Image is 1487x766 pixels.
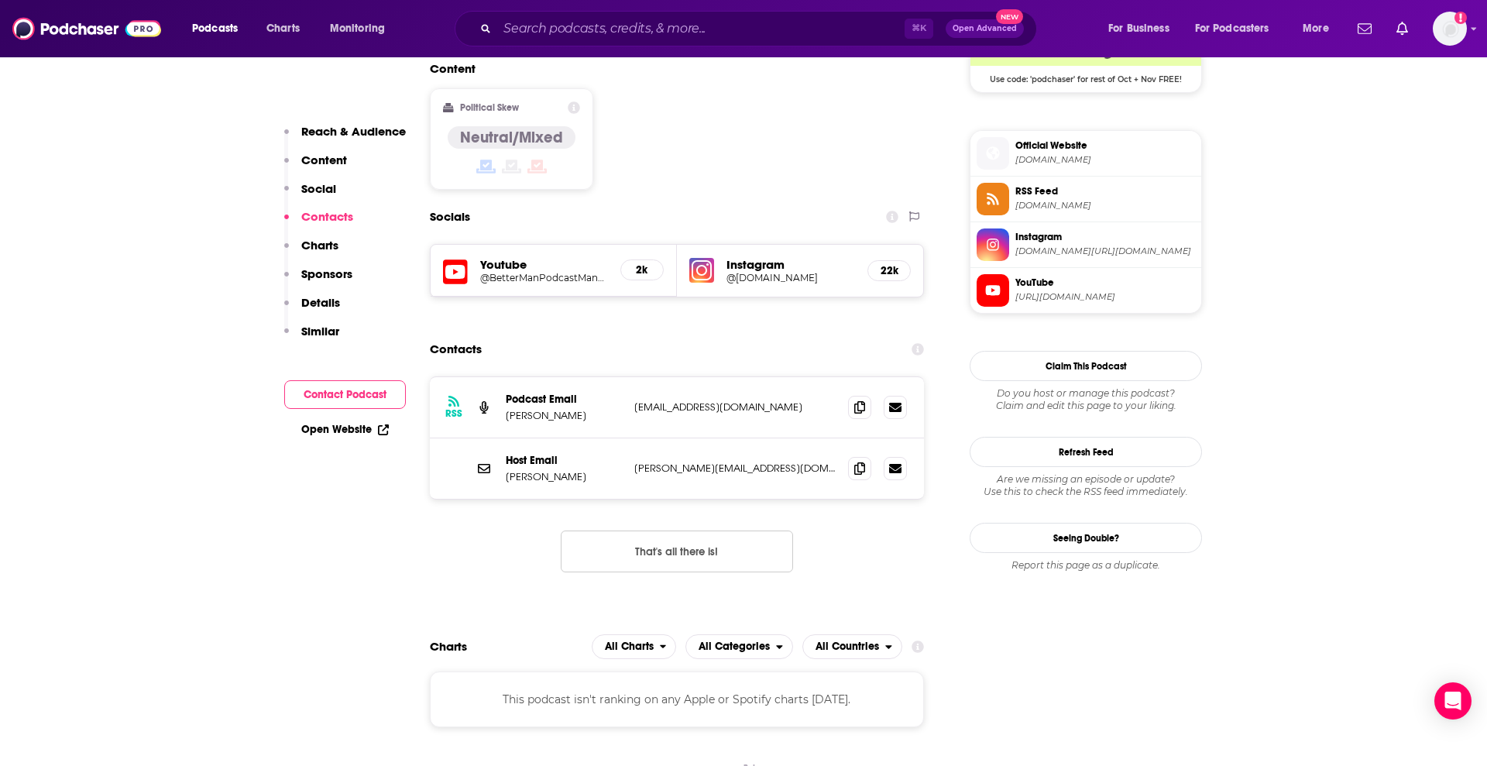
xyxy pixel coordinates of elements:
button: Open AdvancedNew [946,19,1024,38]
button: open menu [592,634,677,659]
button: Contact Podcast [284,380,406,409]
p: Content [301,153,347,167]
p: [EMAIL_ADDRESS][DOMAIN_NAME] [634,400,836,414]
span: Logged in as kkade [1433,12,1467,46]
span: Official Website [1015,139,1195,153]
h2: Charts [430,639,467,654]
button: open menu [1292,16,1348,41]
button: Social [284,181,336,210]
div: Open Intercom Messenger [1434,682,1472,720]
a: Instagram[DOMAIN_NAME][URL][DOMAIN_NAME] [977,228,1195,261]
button: Content [284,153,347,181]
a: YouTube[URL][DOMAIN_NAME] [977,274,1195,307]
h3: RSS [445,407,462,420]
span: New [996,9,1024,24]
a: @BetterManPodcastManFlowYoga [480,272,608,283]
button: Claim This Podcast [970,351,1202,381]
button: Refresh Feed [970,437,1202,467]
span: Do you host or manage this podcast? [970,387,1202,400]
a: @[DOMAIN_NAME] [726,272,855,283]
p: Social [301,181,336,196]
a: Charts [256,16,309,41]
h2: Socials [430,202,470,232]
p: Sponsors [301,266,352,281]
button: Contacts [284,209,353,238]
p: Podcast Email [506,393,622,406]
div: This podcast isn't ranking on any Apple or Spotify charts [DATE]. [430,672,924,727]
a: Show notifications dropdown [1390,15,1414,42]
button: open menu [802,634,902,659]
button: open menu [685,634,793,659]
button: open menu [181,16,258,41]
span: Charts [266,18,300,40]
button: Details [284,295,340,324]
a: RSS Feed[DOMAIN_NAME] [977,183,1195,215]
a: Seeing Double? [970,523,1202,553]
h2: Categories [685,634,793,659]
h5: 22k [881,264,898,277]
span: All Categories [699,641,770,652]
span: All Countries [816,641,879,652]
h2: Content [430,61,912,76]
a: Libsyn Deal: Use code: 'podchaser' for rest of Oct + Nov FREE! [970,19,1201,83]
p: Host Email [506,454,622,467]
h5: 2k [634,263,651,277]
button: open menu [1097,16,1189,41]
img: Podchaser - Follow, Share and Rate Podcasts [12,14,161,43]
button: open menu [319,16,405,41]
h5: Instagram [726,257,855,272]
p: [PERSON_NAME] [506,409,622,422]
div: Are we missing an episode or update? Use this to check the RSS feed immediately. [970,473,1202,498]
button: Reach & Audience [284,124,406,153]
p: [PERSON_NAME][EMAIL_ADDRESS][DOMAIN_NAME] [634,462,836,475]
span: For Business [1108,18,1169,40]
h2: Contacts [430,335,482,364]
p: Details [301,295,340,310]
span: instagram.com/braver.man [1015,246,1195,257]
span: ⌘ K [905,19,933,39]
span: Monitoring [330,18,385,40]
h2: Political Skew [460,102,519,113]
svg: Add a profile image [1454,12,1467,24]
span: Podcasts [192,18,238,40]
button: Nothing here. [561,531,793,572]
h5: Youtube [480,257,608,272]
h2: Platforms [592,634,677,659]
span: https://www.youtube.com/@BetterManPodcastManFlowYoga [1015,291,1195,303]
span: manflowyoga.com [1015,154,1195,166]
h4: Neutral/Mixed [460,128,563,147]
div: Claim and edit this page to your liking. [970,387,1202,412]
div: Search podcasts, credits, & more... [469,11,1052,46]
span: All Charts [605,641,654,652]
p: Charts [301,238,338,252]
a: Official Website[DOMAIN_NAME] [977,137,1195,170]
span: For Podcasters [1195,18,1269,40]
span: RSS Feed [1015,184,1195,198]
button: Similar [284,324,339,352]
button: Show profile menu [1433,12,1467,46]
a: Show notifications dropdown [1351,15,1378,42]
img: iconImage [689,258,714,283]
button: Charts [284,238,338,266]
span: Open Advanced [953,25,1017,33]
p: Reach & Audience [301,124,406,139]
span: More [1303,18,1329,40]
button: open menu [1185,16,1292,41]
span: Use code: 'podchaser' for rest of Oct + Nov FREE! [970,66,1201,84]
span: YouTube [1015,276,1195,290]
button: Sponsors [284,266,352,295]
p: Contacts [301,209,353,224]
a: Open Website [301,423,389,436]
span: Instagram [1015,230,1195,244]
div: Report this page as a duplicate. [970,559,1202,572]
span: feeds.libsyn.com [1015,200,1195,211]
img: User Profile [1433,12,1467,46]
p: Similar [301,324,339,338]
h2: Countries [802,634,902,659]
p: [PERSON_NAME] [506,470,622,483]
input: Search podcasts, credits, & more... [497,16,905,41]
